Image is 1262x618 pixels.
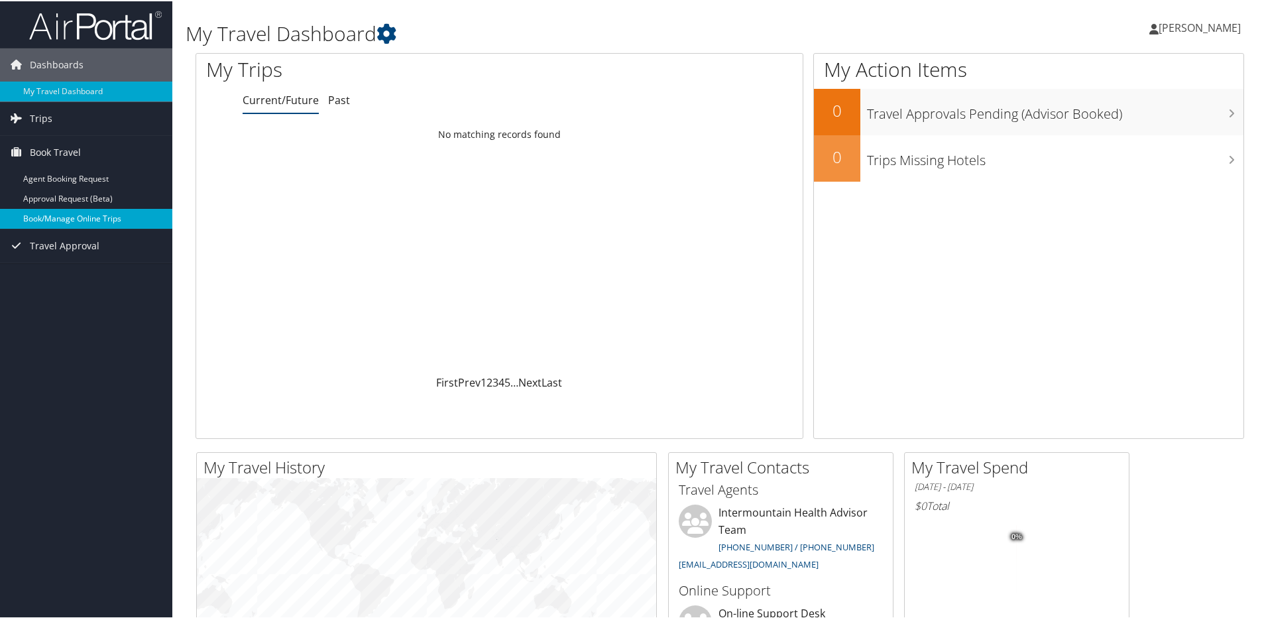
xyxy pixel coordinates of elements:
[679,557,819,569] a: [EMAIL_ADDRESS][DOMAIN_NAME]
[718,540,874,552] a: [PHONE_NUMBER] / [PHONE_NUMBER]
[542,374,562,389] a: Last
[30,101,52,134] span: Trips
[328,92,350,106] a: Past
[911,455,1129,477] h2: My Travel Spend
[458,374,481,389] a: Prev
[814,134,1243,180] a: 0Trips Missing Hotels
[30,135,81,168] span: Book Travel
[814,98,860,121] h2: 0
[510,374,518,389] span: …
[679,580,883,599] h3: Online Support
[915,497,1119,512] h6: Total
[814,145,860,167] h2: 0
[867,143,1243,168] h3: Trips Missing Hotels
[196,121,803,145] td: No matching records found
[498,374,504,389] a: 4
[243,92,319,106] a: Current/Future
[504,374,510,389] a: 5
[1011,532,1022,540] tspan: 0%
[487,374,492,389] a: 2
[1149,7,1254,46] a: [PERSON_NAME]
[915,497,927,512] span: $0
[867,97,1243,122] h3: Travel Approvals Pending (Advisor Booked)
[915,479,1119,492] h6: [DATE] - [DATE]
[518,374,542,389] a: Next
[814,88,1243,134] a: 0Travel Approvals Pending (Advisor Booked)
[206,54,540,82] h1: My Trips
[672,503,889,574] li: Intermountain Health Advisor Team
[30,228,99,261] span: Travel Approval
[679,479,883,498] h3: Travel Agents
[481,374,487,389] a: 1
[186,19,898,46] h1: My Travel Dashboard
[436,374,458,389] a: First
[30,47,84,80] span: Dashboards
[675,455,893,477] h2: My Travel Contacts
[29,9,162,40] img: airportal-logo.png
[492,374,498,389] a: 3
[1159,19,1241,34] span: [PERSON_NAME]
[203,455,656,477] h2: My Travel History
[814,54,1243,82] h1: My Action Items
